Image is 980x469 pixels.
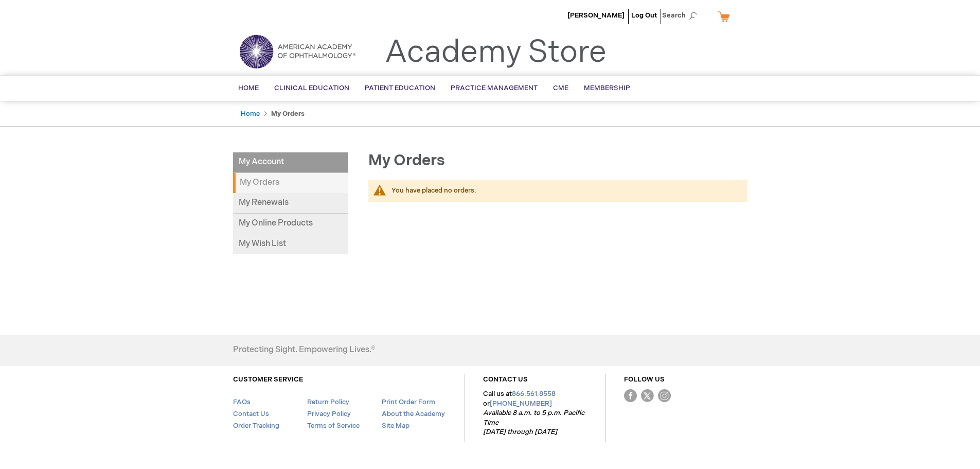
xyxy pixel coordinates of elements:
a: About the Academy [382,410,445,418]
strong: My Orders [271,110,305,118]
img: instagram [658,389,671,402]
a: CUSTOMER SERVICE [233,375,303,384]
a: FOLLOW US [624,375,665,384]
h4: Protecting Sight. Empowering Lives.® [233,345,375,355]
img: Twitter [641,389,654,402]
a: My Wish List [233,234,348,254]
a: Return Policy [307,398,349,406]
a: Order Tracking [233,422,279,430]
span: Membership [584,84,630,92]
span: Clinical Education [274,84,349,92]
span: CME [553,84,568,92]
a: 866.561.8558 [512,390,556,398]
img: Facebook [624,389,637,402]
a: [PERSON_NAME] [567,11,625,20]
a: Home [241,110,260,118]
strong: My Orders [233,173,348,193]
span: Practice Management [451,84,538,92]
a: Contact Us [233,410,269,418]
a: My Online Products [233,214,348,234]
a: Academy Store [385,34,607,71]
span: Search [662,5,701,26]
a: My Renewals [233,193,348,214]
a: Print Order Form [382,398,435,406]
span: My Orders [368,151,445,170]
span: Home [238,84,259,92]
span: You have placed no orders. [391,186,476,195]
a: Terms of Service [307,422,360,430]
em: Available 8 a.m. to 5 p.m. Pacific Time [DATE] through [DATE] [483,409,584,436]
a: Site Map [382,422,409,430]
span: Patient Education [365,84,435,92]
a: Privacy Policy [307,410,351,418]
a: FAQs [233,398,251,406]
a: [PHONE_NUMBER] [490,399,552,408]
a: CONTACT US [483,375,528,384]
p: Call us at or [483,389,587,437]
a: Log Out [631,11,657,20]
